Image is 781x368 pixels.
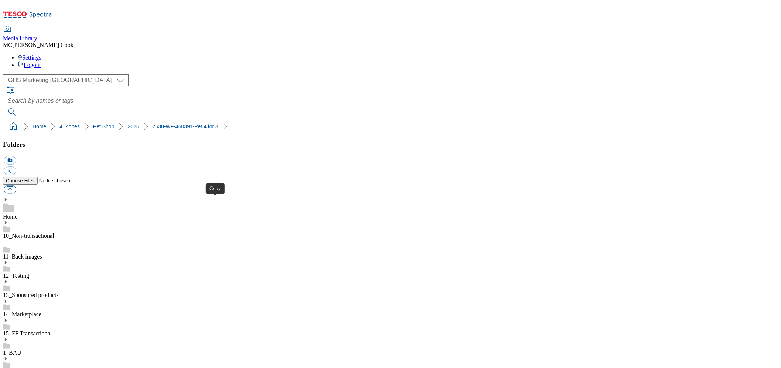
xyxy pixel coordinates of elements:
nav: breadcrumb [3,119,778,134]
span: [PERSON_NAME] Cook [12,42,74,48]
a: 2530-WF-460391-Pet 4 for 3 [153,124,218,129]
h3: Folders [3,141,778,149]
a: 12_Testing [3,273,29,279]
a: 13_Sponsored products [3,292,59,298]
a: 15_FF Transactional [3,330,52,337]
input: Search by names or tags [3,94,778,108]
a: Home [3,213,17,220]
span: MC [3,42,12,48]
a: Media Library [3,26,37,42]
span: Media Library [3,35,37,41]
a: home [7,121,19,132]
a: 2025 [127,124,139,129]
a: Logout [18,62,41,68]
a: Pet Shop [93,124,115,129]
a: Home [33,124,46,129]
a: Settings [18,54,41,61]
a: 11_Back images [3,253,42,260]
a: 4_Zones [59,124,79,129]
a: 10_Non-transactional [3,233,54,239]
a: 14_Marketplace [3,311,41,317]
a: 1_BAU [3,350,21,356]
